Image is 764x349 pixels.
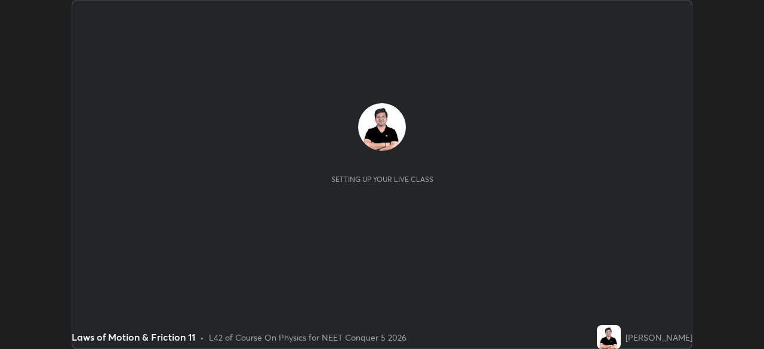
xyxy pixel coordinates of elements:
div: Setting up your live class [331,175,433,184]
img: 7ad8e9556d334b399f8606cf9d83f348.jpg [358,103,406,151]
div: L42 of Course On Physics for NEET Conquer 5 2026 [209,331,406,344]
div: Laws of Motion & Friction 11 [72,330,195,344]
div: [PERSON_NAME] [626,331,692,344]
img: 7ad8e9556d334b399f8606cf9d83f348.jpg [597,325,621,349]
div: • [200,331,204,344]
